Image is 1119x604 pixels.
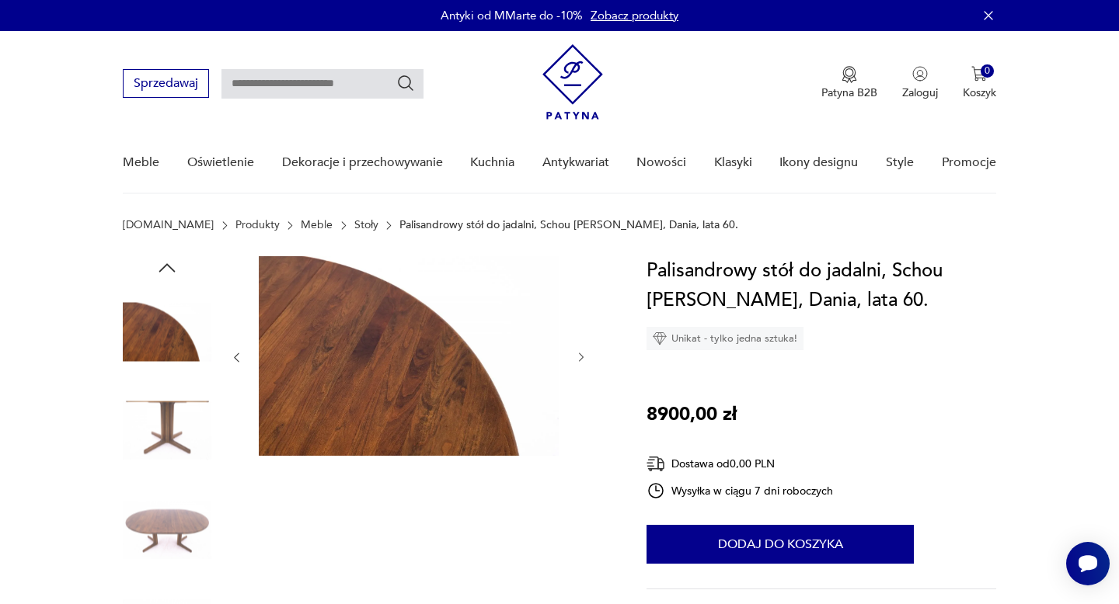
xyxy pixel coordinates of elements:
[963,66,996,100] button: 0Koszyk
[647,256,995,315] h1: Palisandrowy stół do jadalni, Schou [PERSON_NAME], Dania, lata 60.
[187,133,254,193] a: Oświetlenie
[301,219,333,231] a: Meble
[282,133,443,193] a: Dekoracje i przechowywanie
[647,327,804,350] div: Unikat - tylko jedna sztuka!
[647,454,665,474] img: Ikona dostawy
[714,133,752,193] a: Klasyki
[842,66,857,83] img: Ikona medalu
[123,485,211,574] img: Zdjęcie produktu Palisandrowy stół do jadalni, Schou Andersen, Dania, lata 60.
[821,85,877,100] p: Patyna B2B
[399,219,738,231] p: Palisandrowy stół do jadalni, Schou [PERSON_NAME], Dania, lata 60.
[396,74,415,92] button: Szukaj
[942,133,996,193] a: Promocje
[886,133,914,193] a: Style
[981,64,994,78] div: 0
[647,525,914,564] button: Dodaj do koszyka
[354,219,378,231] a: Stoły
[647,400,737,429] p: 8900,00 zł
[821,66,877,100] a: Ikona medaluPatyna B2B
[963,85,996,100] p: Koszyk
[542,133,609,193] a: Antykwariat
[647,454,833,474] div: Dostawa od 0,00 PLN
[821,66,877,100] button: Patyna B2B
[123,133,159,193] a: Meble
[647,481,833,500] div: Wysyłka w ciągu 7 dni roboczych
[123,287,211,376] img: Zdjęcie produktu Palisandrowy stół do jadalni, Schou Andersen, Dania, lata 60.
[542,44,603,120] img: Patyna - sklep z meblami i dekoracjami vintage
[1066,542,1110,585] iframe: Smartsupp widget button
[653,332,667,345] img: Ikona diamentu
[636,133,686,193] a: Nowości
[123,79,209,90] a: Sprzedawaj
[902,85,938,100] p: Zaloguj
[123,219,214,231] a: [DOMAIN_NAME]
[591,8,678,23] a: Zobacz produkty
[123,69,209,98] button: Sprzedawaj
[902,66,938,100] button: Zaloguj
[470,133,514,193] a: Kuchnia
[912,66,928,82] img: Ikonka użytkownika
[779,133,858,193] a: Ikony designu
[123,387,211,475] img: Zdjęcie produktu Palisandrowy stół do jadalni, Schou Andersen, Dania, lata 60.
[235,219,280,231] a: Produkty
[441,8,583,23] p: Antyki od MMarte do -10%
[259,256,559,456] img: Zdjęcie produktu Palisandrowy stół do jadalni, Schou Andersen, Dania, lata 60.
[971,66,987,82] img: Ikona koszyka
